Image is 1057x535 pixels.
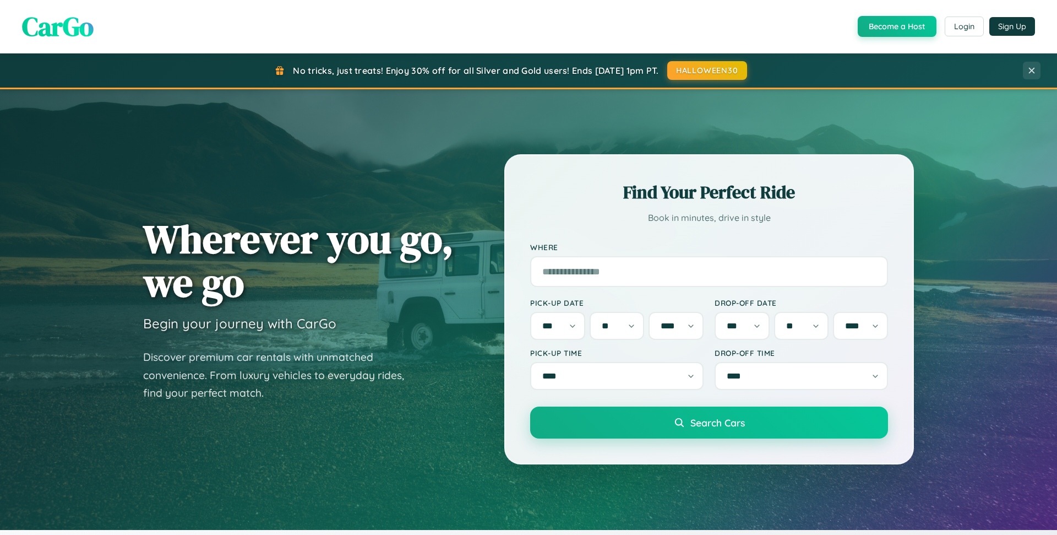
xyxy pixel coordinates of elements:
[143,315,336,332] h3: Begin your journey with CarGo
[293,65,658,76] span: No tricks, just treats! Enjoy 30% off for all Silver and Gold users! Ends [DATE] 1pm PT.
[989,17,1035,36] button: Sign Up
[530,242,888,252] label: Where
[945,17,984,36] button: Login
[530,298,704,307] label: Pick-up Date
[715,298,888,307] label: Drop-off Date
[143,348,418,402] p: Discover premium car rentals with unmatched convenience. From luxury vehicles to everyday rides, ...
[530,407,888,439] button: Search Cars
[715,348,888,358] label: Drop-off Time
[690,417,745,429] span: Search Cars
[143,217,454,304] h1: Wherever you go, we go
[22,8,94,45] span: CarGo
[858,16,936,37] button: Become a Host
[667,61,747,80] button: HALLOWEEN30
[530,210,888,226] p: Book in minutes, drive in style
[530,348,704,358] label: Pick-up Time
[530,180,888,204] h2: Find Your Perfect Ride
